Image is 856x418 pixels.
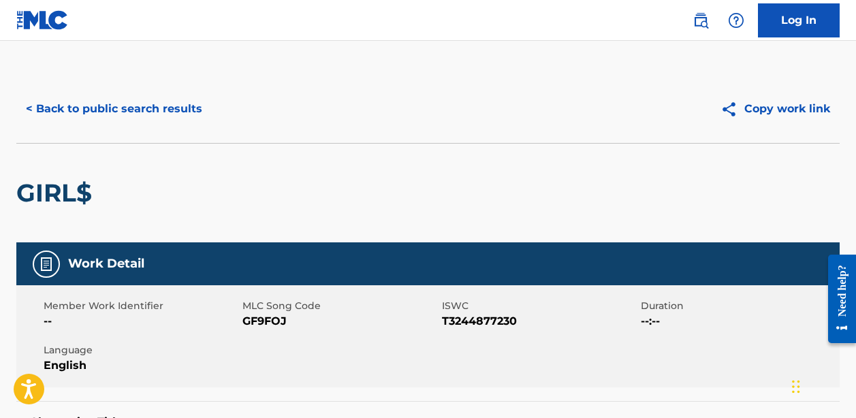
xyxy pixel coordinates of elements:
div: Help [723,7,750,34]
img: help [728,12,744,29]
button: Copy work link [711,92,840,126]
span: Duration [641,299,836,313]
h2: GIRL$ [16,178,99,208]
div: Drag [792,366,800,407]
span: MLC Song Code [242,299,438,313]
img: search [693,12,709,29]
img: MLC Logo [16,10,69,30]
iframe: Chat Widget [788,353,856,418]
span: ISWC [442,299,637,313]
iframe: Resource Center [818,241,856,357]
span: Member Work Identifier [44,299,239,313]
img: Copy work link [720,101,744,118]
span: -- [44,313,239,329]
span: --:-- [641,313,836,329]
span: Language [44,343,239,357]
img: Work Detail [38,256,54,272]
span: T3244877230 [442,313,637,329]
span: GF9FOJ [242,313,438,329]
a: Log In [758,3,840,37]
h5: Work Detail [68,256,144,272]
a: Public Search [687,7,714,34]
button: < Back to public search results [16,92,212,126]
span: English [44,357,239,374]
